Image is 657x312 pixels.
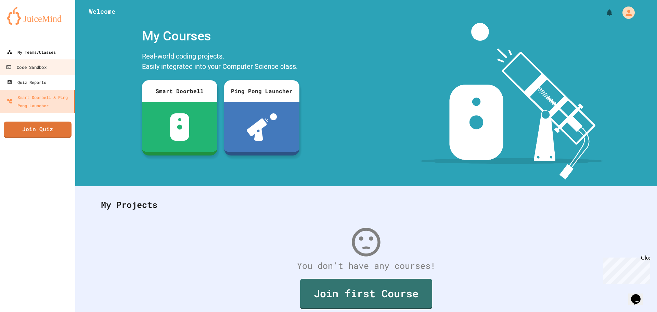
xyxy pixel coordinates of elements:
[94,259,638,272] div: You don't have any courses!
[139,49,303,75] div: Real-world coding projects. Easily integrated into your Computer Science class.
[224,80,299,102] div: Ping Pong Launcher
[142,80,217,102] div: Smart Doorbell
[593,7,615,18] div: My Notifications
[4,122,72,138] a: Join Quiz
[7,78,46,86] div: Quiz Reports
[420,23,603,179] img: banner-image-my-projects.png
[7,93,71,110] div: Smart Doorbell & Ping Pong Launcher
[94,191,638,218] div: My Projects
[247,113,277,141] img: ppl-with-ball.png
[615,5,636,21] div: My Account
[7,7,68,25] img: logo-orange.svg
[600,255,650,284] iframe: chat widget
[170,113,190,141] img: sdb-white.svg
[628,285,650,305] iframe: chat widget
[139,23,303,49] div: My Courses
[3,3,47,43] div: Chat with us now!Close
[300,279,432,309] a: Join first Course
[6,63,46,72] div: Code Sandbox
[7,48,56,56] div: My Teams/Classes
